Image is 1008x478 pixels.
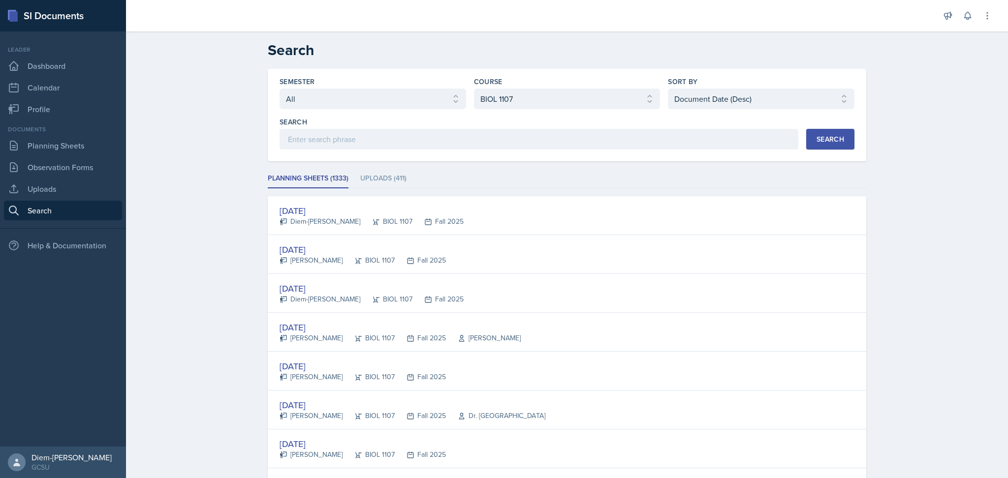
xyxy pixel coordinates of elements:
[395,255,446,266] div: Fall 2025
[412,294,464,304] div: Fall 2025
[280,333,343,343] div: [PERSON_NAME]
[395,372,446,382] div: Fall 2025
[268,41,866,59] h2: Search
[280,449,343,460] div: [PERSON_NAME]
[806,129,854,149] button: Search
[280,204,464,217] div: [DATE]
[4,136,122,155] a: Planning Sheets
[31,462,112,472] div: GCSU
[280,294,360,304] div: Diem-[PERSON_NAME]
[343,411,395,421] div: BIOL 1107
[280,129,798,149] input: Enter search phrase
[280,117,307,127] label: Search
[280,77,315,87] label: Semester
[395,333,446,343] div: Fall 2025
[280,411,343,421] div: [PERSON_NAME]
[343,449,395,460] div: BIOL 1107
[280,321,521,334] div: [DATE]
[4,201,122,220] a: Search
[4,179,122,199] a: Uploads
[474,77,503,87] label: Course
[4,157,122,177] a: Observation Forms
[343,333,395,343] div: BIOL 1107
[4,236,122,255] div: Help & Documentation
[4,45,122,54] div: Leader
[280,243,446,256] div: [DATE]
[343,255,395,266] div: BIOL 1107
[360,294,412,304] div: BIOL 1107
[280,359,446,373] div: [DATE]
[31,452,112,462] div: Diem-[PERSON_NAME]
[395,411,446,421] div: Fall 2025
[280,255,343,266] div: [PERSON_NAME]
[4,125,122,134] div: Documents
[360,216,412,227] div: BIOL 1107
[817,135,844,143] div: Search
[280,216,360,227] div: Diem-[PERSON_NAME]
[280,372,343,382] div: [PERSON_NAME]
[280,282,464,295] div: [DATE]
[446,411,545,421] div: Dr. [GEOGRAPHIC_DATA]
[446,333,521,343] div: [PERSON_NAME]
[4,78,122,97] a: Calendar
[4,56,122,76] a: Dashboard
[395,449,446,460] div: Fall 2025
[280,437,446,450] div: [DATE]
[360,169,407,188] li: Uploads (411)
[4,99,122,119] a: Profile
[412,216,464,227] div: Fall 2025
[668,77,697,87] label: Sort By
[343,372,395,382] div: BIOL 1107
[268,169,348,188] li: Planning Sheets (1333)
[280,398,545,412] div: [DATE]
